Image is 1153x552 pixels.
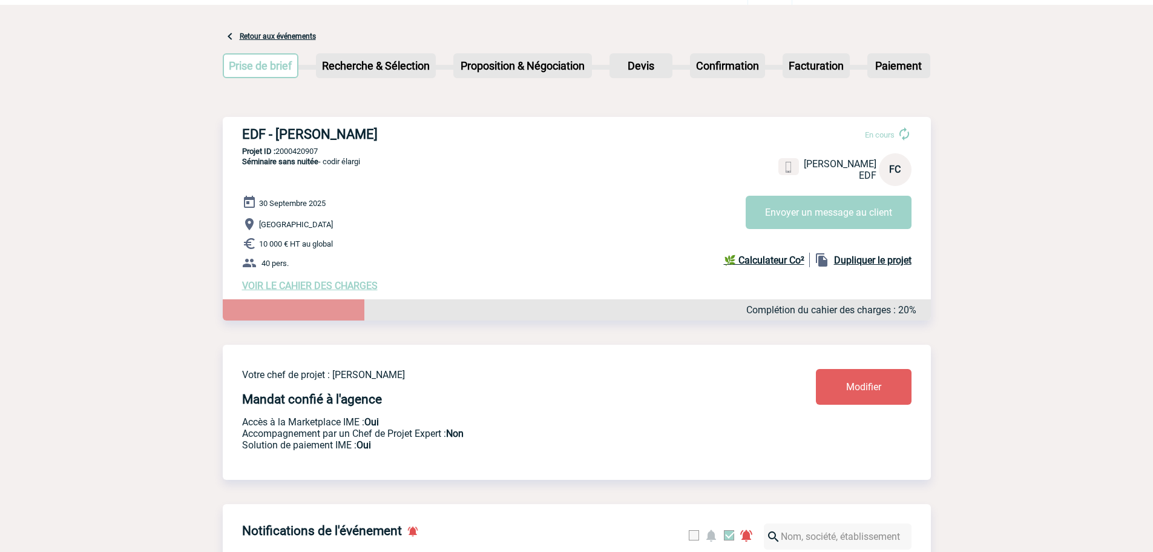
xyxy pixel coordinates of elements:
[240,32,316,41] a: Retour aux événements
[746,196,912,229] button: Envoyer un message au client
[317,55,435,77] p: Recherche & Sélection
[889,164,901,175] span: FC
[242,147,275,156] b: Projet ID :
[261,259,289,268] span: 40 pers.
[259,239,333,248] span: 10 000 € HT au global
[242,369,744,381] p: Votre chef de projet : [PERSON_NAME]
[223,147,931,156] p: 2000420907
[724,253,810,267] a: 🌿 Calculateur Co²
[364,416,379,428] b: Oui
[846,381,881,393] span: Modifier
[259,220,333,229] span: [GEOGRAPHIC_DATA]
[784,55,849,77] p: Facturation
[611,55,671,77] p: Devis
[865,130,895,139] span: En cours
[242,416,744,428] p: Accès à la Marketplace IME :
[224,55,298,77] p: Prise de brief
[356,439,371,451] b: Oui
[815,253,829,267] img: file_copy-black-24dp.png
[259,199,326,208] span: 30 Septembre 2025
[783,162,794,173] img: portable.png
[691,55,764,77] p: Confirmation
[242,127,605,142] h3: EDF - [PERSON_NAME]
[869,55,929,77] p: Paiement
[724,254,804,266] b: 🌿 Calculateur Co²
[242,280,378,291] a: VOIR LE CAHIER DES CHARGES
[242,524,402,538] h4: Notifications de l'événement
[242,428,744,439] p: Prestation payante
[859,170,876,181] span: EDF
[834,254,912,266] b: Dupliquer le projet
[455,55,591,77] p: Proposition & Négociation
[242,157,360,166] span: - codir élargi
[804,158,876,170] span: [PERSON_NAME]
[242,439,744,451] p: Conformité aux process achat client, Prise en charge de la facturation, Mutualisation de plusieur...
[242,392,382,407] h4: Mandat confié à l'agence
[446,428,464,439] b: Non
[242,157,318,166] span: Séminaire sans nuitée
